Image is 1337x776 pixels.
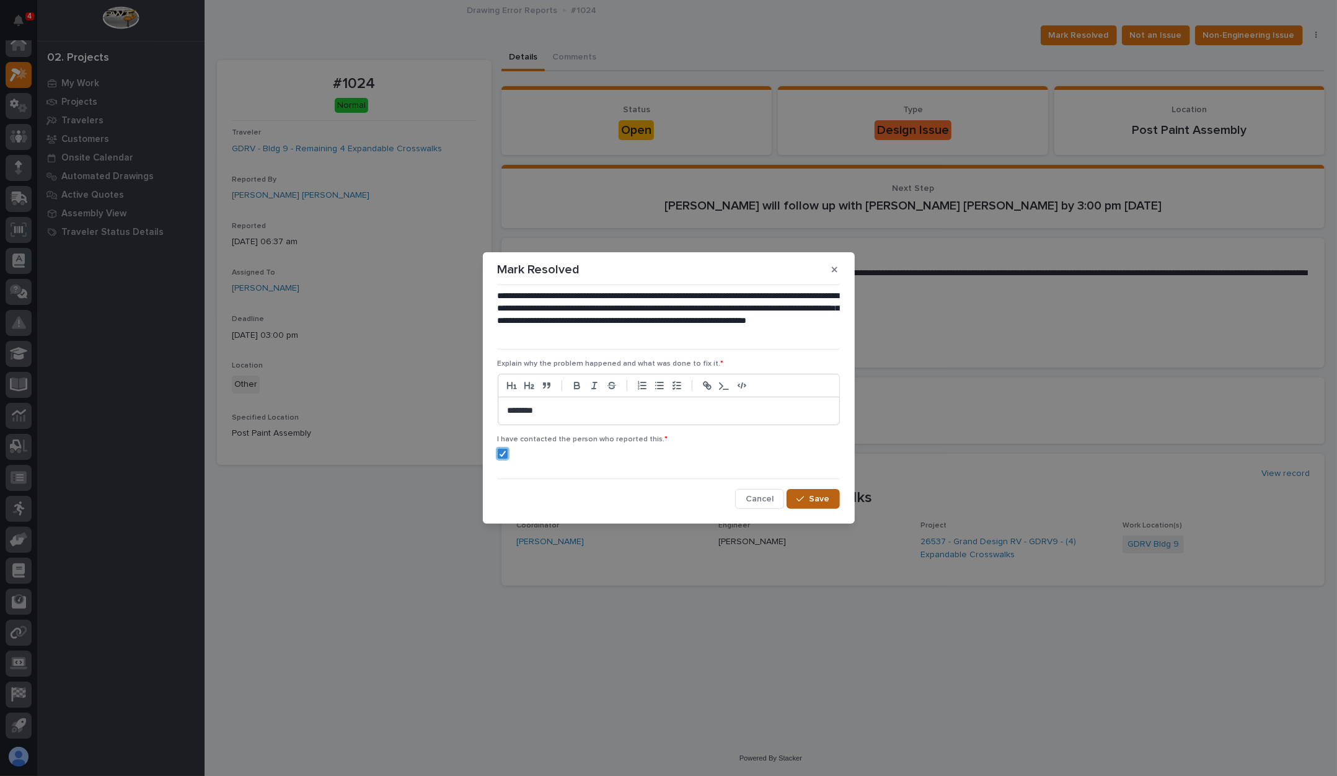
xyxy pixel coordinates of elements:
[810,493,830,505] span: Save
[746,493,774,505] span: Cancel
[735,489,784,509] button: Cancel
[498,360,724,368] span: Explain why the problem happened and what was done to fix it.
[498,436,668,443] span: I have contacted the person who reported this.
[498,262,580,277] p: Mark Resolved
[787,489,839,509] button: Save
